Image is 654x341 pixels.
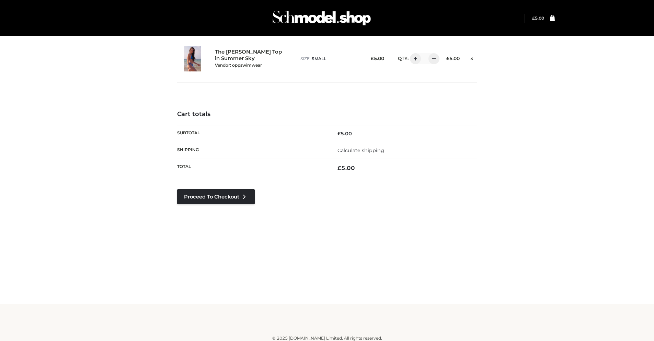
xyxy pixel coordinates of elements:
[532,15,544,21] bdi: 5.00
[391,53,435,64] div: QTY:
[270,4,373,32] img: Schmodel Admin 964
[446,56,449,61] span: £
[371,56,374,61] span: £
[215,62,262,68] small: Vendor: oppswimwear
[177,159,327,177] th: Total
[337,130,341,137] span: £
[337,147,384,154] a: Calculate shipping
[215,49,286,68] a: The [PERSON_NAME] Top in Summer SkyVendor: oppswimwear
[337,164,341,171] span: £
[312,56,326,61] span: SMALL
[337,130,352,137] bdi: 5.00
[371,56,384,61] bdi: 5.00
[177,189,255,204] a: Proceed to Checkout
[532,15,544,21] a: £5.00
[532,15,535,21] span: £
[300,56,359,62] p: size :
[446,56,460,61] bdi: 5.00
[177,125,327,142] th: Subtotal
[467,53,477,62] a: Remove this item
[177,111,477,118] h4: Cart totals
[177,142,327,159] th: Shipping
[337,164,355,171] bdi: 5.00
